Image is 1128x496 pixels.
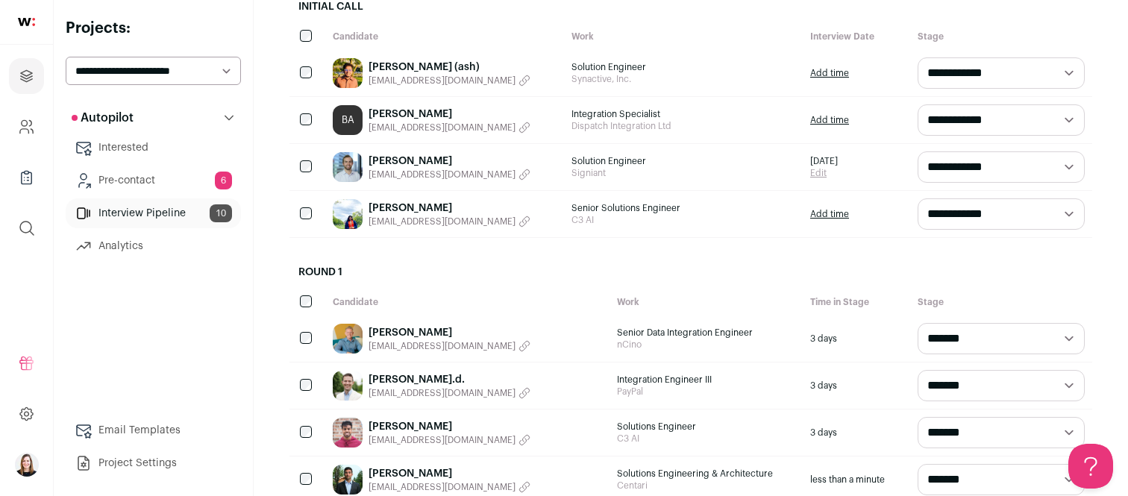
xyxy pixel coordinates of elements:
span: Solution Engineer [571,61,795,73]
a: Email Templates [66,415,241,445]
span: [DATE] [810,155,838,167]
img: fb7cd0761919851751429eeaa73dd1ad6ad2d25f89495c9476cec0bc0af3bb0c.jpg [333,199,363,229]
span: Dispatch Integration Ltd [571,120,795,132]
span: Solution Engineer [571,155,795,167]
div: 3 days [803,316,910,362]
div: Stage [910,23,1092,50]
a: [PERSON_NAME] [369,154,530,169]
span: [EMAIL_ADDRESS][DOMAIN_NAME] [369,434,516,446]
a: Add time [810,67,849,79]
img: 15272052-medium_jpg [15,453,39,477]
span: [EMAIL_ADDRESS][DOMAIN_NAME] [369,122,516,134]
button: [EMAIL_ADDRESS][DOMAIN_NAME] [369,434,530,446]
a: [PERSON_NAME] [369,107,530,122]
a: Add time [810,114,849,126]
div: 3 days [803,409,910,456]
a: BA [333,105,363,135]
div: Time in Stage [803,289,910,316]
span: 6 [215,172,232,189]
span: nCino [617,339,795,351]
a: [PERSON_NAME] [369,325,530,340]
span: Synactive, Inc. [571,73,795,85]
button: [EMAIL_ADDRESS][DOMAIN_NAME] [369,75,530,87]
span: C3 AI [571,214,795,226]
a: Interested [66,133,241,163]
div: Stage [910,289,1092,316]
div: Candidate [325,289,610,316]
button: [EMAIL_ADDRESS][DOMAIN_NAME] [369,340,530,352]
button: Autopilot [66,103,241,133]
div: Work [564,23,803,50]
span: 10 [210,204,232,222]
img: ab8866e88744a9ea5986fe061878c69e7a3334c4eb8cf021ed2c80261a7673d6.jpg [333,152,363,182]
span: C3 AI [617,433,795,445]
div: Interview Date [803,23,910,50]
span: [EMAIL_ADDRESS][DOMAIN_NAME] [369,169,516,180]
span: [EMAIL_ADDRESS][DOMAIN_NAME] [369,75,516,87]
a: Interview Pipeline10 [66,198,241,228]
a: Add time [810,208,849,220]
a: [PERSON_NAME] (ash) [369,60,530,75]
a: Pre-contact6 [66,166,241,195]
a: [PERSON_NAME] [369,419,530,434]
span: Integration Specialist [571,108,795,120]
span: [EMAIL_ADDRESS][DOMAIN_NAME] [369,481,516,493]
p: Autopilot [72,109,134,127]
a: Company Lists [9,160,44,195]
span: Senior Data Integration Engineer [617,327,795,339]
a: Analytics [66,231,241,261]
span: Solutions Engineering & Architecture [617,468,795,480]
span: [EMAIL_ADDRESS][DOMAIN_NAME] [369,387,516,399]
img: 8d31d391863dcf51dcfbcdf7eddab25b5037f951e938e90e35a50bfff196306d.jpg [333,418,363,448]
a: [PERSON_NAME].d. [369,372,530,387]
a: Company and ATS Settings [9,109,44,145]
a: Projects [9,58,44,94]
span: PayPal [617,386,795,398]
a: Edit [810,167,838,179]
span: Signiant [571,167,795,179]
button: [EMAIL_ADDRESS][DOMAIN_NAME] [369,481,530,493]
div: Candidate [325,23,564,50]
img: wellfound-shorthand-0d5821cbd27db2630d0214b213865d53afaa358527fdda9d0ea32b1df1b89c2c.svg [18,18,35,26]
div: 3 days [803,362,910,409]
button: [EMAIL_ADDRESS][DOMAIN_NAME] [369,169,530,180]
a: [PERSON_NAME] [369,201,530,216]
span: Integration Engineer III [617,374,795,386]
img: 5b7c76b5eaae29888650cc1e4ca384c55226eed63238f9888b3f013c16fd873b.jpg [333,371,363,401]
span: Centari [617,480,795,492]
button: [EMAIL_ADDRESS][DOMAIN_NAME] [369,122,530,134]
h2: Round 1 [289,256,1092,289]
span: Senior Solutions Engineer [571,202,795,214]
a: [PERSON_NAME] [369,466,530,481]
button: [EMAIL_ADDRESS][DOMAIN_NAME] [369,216,530,227]
span: [EMAIL_ADDRESS][DOMAIN_NAME] [369,340,516,352]
iframe: Help Scout Beacon - Open [1068,444,1113,489]
div: Work [610,289,803,316]
img: 7353a5d27697bceac4d420b4f9112fa0ffd16f837d4e9989a58cf5eaf217ea79 [333,58,363,88]
img: 74c7d687d5b099965b3827569583adbc21676af5f8f2863c1a25ee4921a2fca6 [333,465,363,495]
img: f2ce7a8e515c9ce8da8e26af07942f959c009874ee84e96404d8b85200f48e10.jpg [333,324,363,354]
a: Project Settings [66,448,241,478]
button: Open dropdown [15,453,39,477]
button: [EMAIL_ADDRESS][DOMAIN_NAME] [369,387,530,399]
span: [EMAIL_ADDRESS][DOMAIN_NAME] [369,216,516,227]
h2: Projects: [66,18,241,39]
span: Solutions Engineer [617,421,795,433]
